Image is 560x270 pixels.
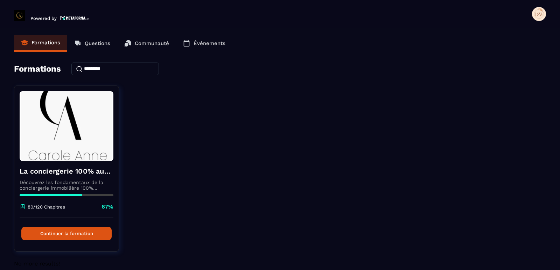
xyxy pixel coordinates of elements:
[20,91,113,161] img: formation-background
[60,15,90,21] img: logo
[85,40,110,46] p: Questions
[135,40,169,46] p: Communauté
[21,227,112,240] button: Continuer la formation
[14,260,60,267] span: No more results!
[117,35,176,52] a: Communauté
[20,166,113,176] h4: La conciergerie 100% automatisée
[31,39,60,46] p: Formations
[28,204,65,210] p: 80/120 Chapitres
[20,180,113,191] p: Découvrez les fondamentaux de la conciergerie immobilière 100% automatisée. Cette formation est c...
[30,16,57,21] p: Powered by
[14,86,128,260] a: formation-backgroundLa conciergerie 100% automatiséeDécouvrez les fondamentaux de la conciergerie...
[14,35,67,52] a: Formations
[14,64,61,74] h4: Formations
[176,35,232,52] a: Événements
[101,203,113,211] p: 67%
[14,10,25,21] img: logo-branding
[194,40,225,46] p: Événements
[67,35,117,52] a: Questions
